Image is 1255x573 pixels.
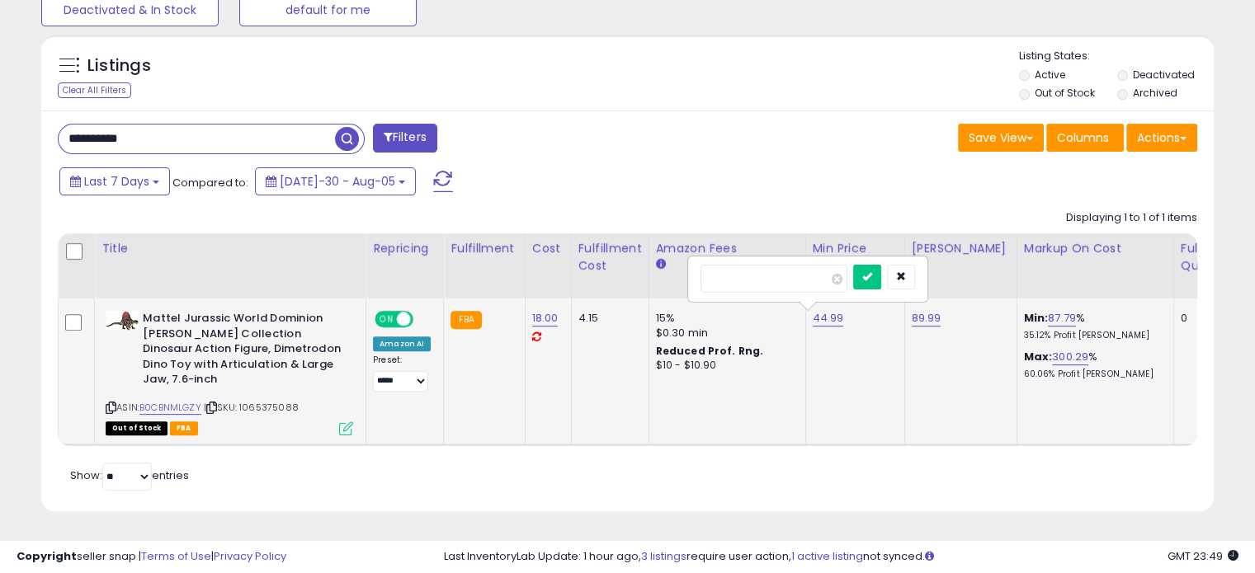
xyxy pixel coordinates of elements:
small: Amazon Fees. [656,257,666,272]
a: 89.99 [912,310,941,326]
div: Amazon Fees [656,240,799,257]
label: Active [1035,68,1065,82]
a: 3 listings [641,548,686,564]
span: | SKU: 1065375088 [204,401,299,414]
div: % [1024,350,1161,380]
button: Last 7 Days [59,167,170,195]
button: Actions [1126,124,1197,152]
div: Last InventoryLab Update: 1 hour ago, require user action, not synced. [444,549,1238,565]
span: [DATE]-30 - Aug-05 [280,173,395,190]
img: 41Sw3VQCXQL._SL40_.jpg [106,311,139,330]
th: The percentage added to the cost of goods (COGS) that forms the calculator for Min & Max prices. [1017,233,1173,298]
button: Filters [373,124,437,153]
b: Min: [1024,310,1049,326]
span: ON [376,312,397,326]
span: Show: entries [70,467,189,483]
label: Deactivated [1132,68,1194,82]
div: Fulfillment [451,240,517,257]
div: Amazon AI [373,336,431,351]
a: 44.99 [813,310,844,326]
label: Archived [1132,86,1177,100]
div: Fulfillable Quantity [1181,240,1238,275]
span: All listings that are currently out of stock and unavailable for purchase on Amazon [106,421,167,435]
span: Compared to: [172,175,248,190]
div: 0 [1181,311,1232,326]
span: FBA [170,421,198,435]
b: Mattel Jurassic World Dominion [PERSON_NAME] Collection Dinosaur Action Figure, Dimetrodon Dino T... [143,311,343,392]
p: 35.12% Profit [PERSON_NAME] [1024,330,1161,341]
div: $0.30 min [656,326,793,341]
div: ASIN: [106,311,353,433]
a: 1 active listing [791,548,863,564]
button: [DATE]-30 - Aug-05 [255,167,416,195]
div: [PERSON_NAME] [912,240,1010,257]
a: 87.79 [1048,310,1076,326]
div: Preset: [373,355,431,392]
button: Save View [958,124,1044,152]
div: % [1024,311,1161,341]
p: Listing States: [1019,49,1214,64]
small: FBA [451,311,481,329]
p: 60.06% Profit [PERSON_NAME] [1024,369,1161,380]
div: 4.15 [578,311,636,326]
a: Privacy Policy [214,548,286,564]
div: Displaying 1 to 1 of 1 items [1066,210,1197,226]
label: Out of Stock [1035,86,1095,100]
strong: Copyright [17,548,77,564]
div: Min Price [813,240,898,257]
div: seller snap | | [17,549,286,565]
button: Columns [1046,124,1124,152]
div: 15% [656,311,793,326]
a: Terms of Use [141,548,211,564]
div: Cost [532,240,564,257]
a: 18.00 [532,310,559,326]
b: Max: [1024,349,1053,364]
div: $10 - $10.90 [656,359,793,373]
h5: Listings [87,54,151,77]
div: Repricing [373,240,436,257]
a: B0CBNMLGZY [139,401,201,415]
b: Reduced Prof. Rng. [656,344,764,358]
span: 2025-08-14 23:49 GMT [1168,548,1238,564]
div: Clear All Filters [58,82,131,98]
div: Fulfillment Cost [578,240,642,275]
div: Title [101,240,359,257]
span: Last 7 Days [84,173,149,190]
span: OFF [411,312,437,326]
div: Markup on Cost [1024,240,1167,257]
span: Columns [1057,129,1109,146]
a: 300.29 [1052,349,1088,365]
